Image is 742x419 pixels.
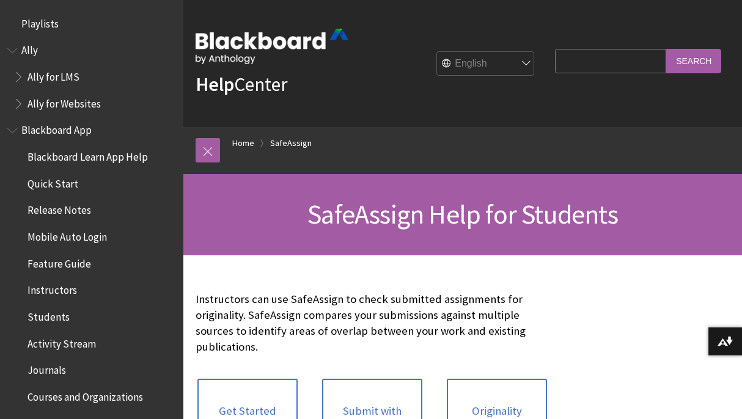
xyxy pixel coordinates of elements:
[21,120,92,137] span: Blackboard App
[28,93,101,110] span: Ally for Websites
[28,147,148,163] span: Blackboard Learn App Help
[21,13,59,30] span: Playlists
[28,360,66,377] span: Journals
[196,72,234,97] strong: Help
[28,200,91,217] span: Release Notes
[28,253,91,270] span: Feature Guide
[196,72,287,97] a: HelpCenter
[28,307,70,323] span: Students
[28,280,77,297] span: Instructors
[28,387,143,403] span: Courses and Organizations
[232,136,254,151] a: Home
[666,49,721,73] input: Search
[307,197,618,231] span: SafeAssign Help for Students
[7,13,176,34] nav: Book outline for Playlists
[196,291,549,355] p: Instructors can use SafeAssign to check submitted assignments for originality. SafeAssign compare...
[196,29,348,64] img: Blackboard by Anthology
[28,173,78,190] span: Quick Start
[28,67,79,83] span: Ally for LMS
[21,40,38,57] span: Ally
[437,52,535,76] select: Site Language Selector
[28,333,96,350] span: Activity Stream
[28,227,107,243] span: Mobile Auto Login
[7,40,176,114] nav: Book outline for Anthology Ally Help
[270,136,312,151] a: SafeAssign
